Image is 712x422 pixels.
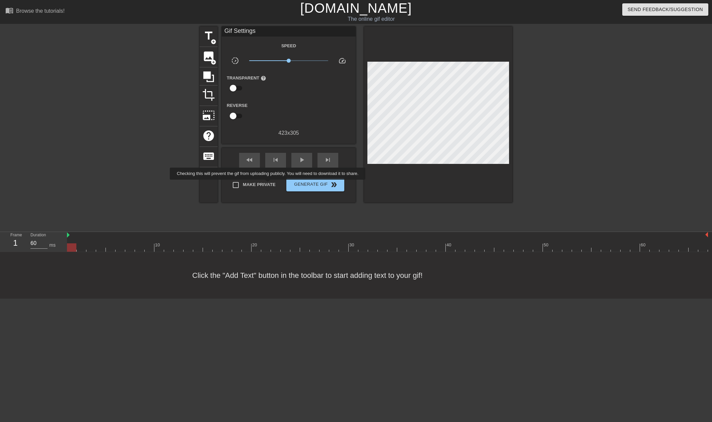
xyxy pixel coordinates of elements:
div: 1 [10,237,20,249]
span: add_circle [211,39,216,45]
div: 20 [252,242,258,248]
span: crop [202,88,215,101]
span: skip_previous [272,156,280,164]
div: Gif Settings [222,26,356,37]
span: help [261,75,266,81]
div: 10 [155,242,161,248]
span: speed [338,57,346,65]
a: Browse the tutorials! [5,6,65,17]
span: fast_rewind [245,156,254,164]
button: Send Feedback/Suggestion [622,3,708,16]
div: ms [49,242,56,249]
span: add_circle [211,59,216,65]
span: image [202,50,215,63]
label: Duration [30,233,46,237]
span: slow_motion_video [231,57,239,65]
span: help [202,129,215,142]
span: skip_next [324,156,332,164]
div: Frame [5,232,25,251]
div: 40 [446,242,452,248]
div: Browse the tutorials! [16,8,65,14]
span: double_arrow [330,181,338,189]
label: Speed [281,43,296,49]
span: Generate Gif [289,181,342,189]
span: play_arrow [298,156,306,164]
span: keyboard [202,150,215,163]
div: 30 [349,242,355,248]
label: Transparent [227,75,266,81]
span: title [202,29,215,42]
span: Make Private [243,181,276,188]
a: [DOMAIN_NAME] [300,1,412,15]
label: Reverse [227,102,247,109]
div: 423 x 305 [222,129,356,137]
span: Send Feedback/Suggestion [628,5,703,14]
span: menu_book [5,6,13,14]
button: Generate Gif [286,178,344,191]
img: bound-end.png [705,232,708,237]
div: 60 [641,242,647,248]
div: 50 [544,242,550,248]
div: The online gif editor [241,15,502,23]
span: photo_size_select_large [202,109,215,122]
